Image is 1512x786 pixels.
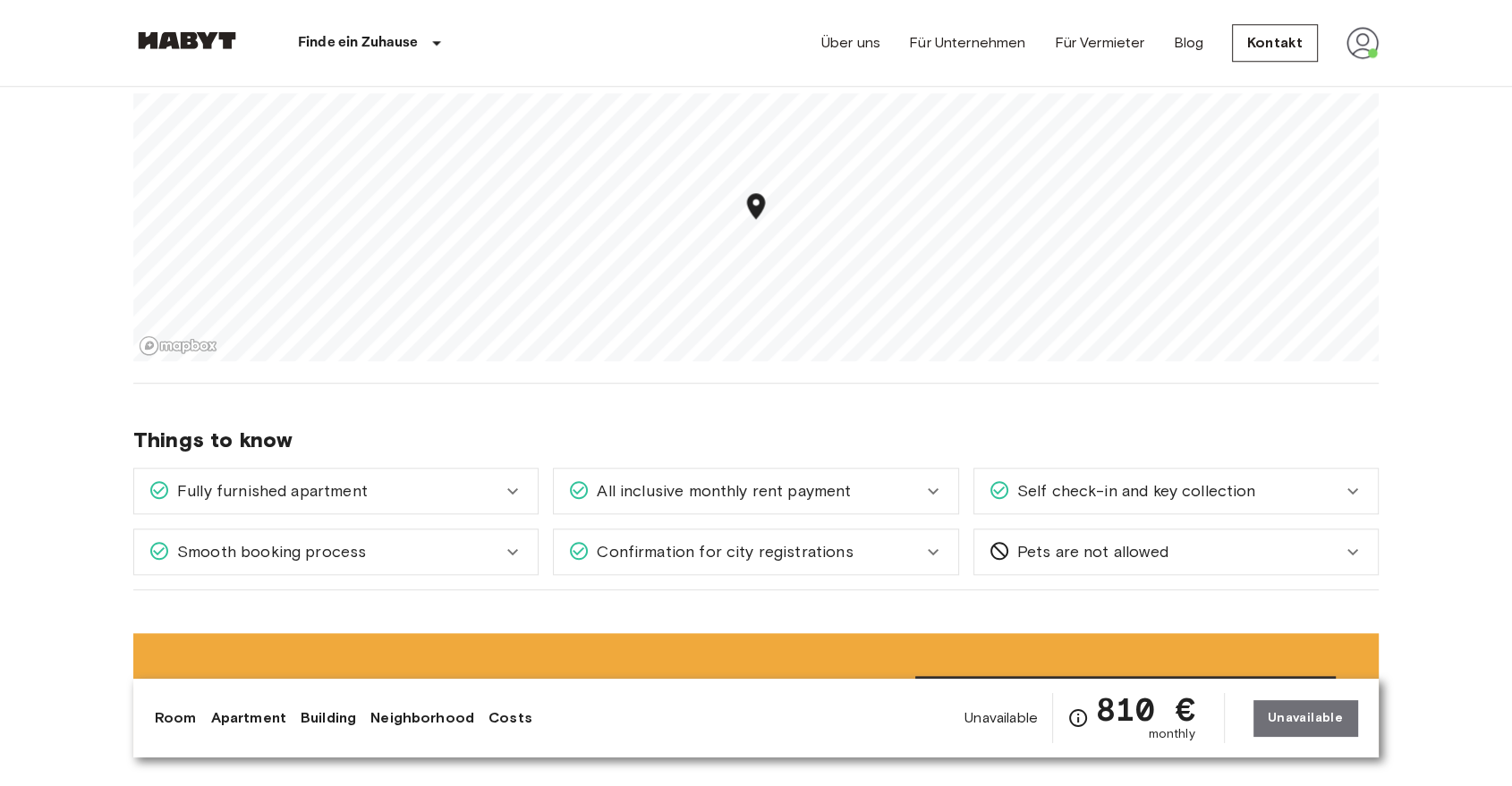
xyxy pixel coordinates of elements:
[915,676,1336,712] a: Help center
[488,707,532,729] a: Costs
[1067,707,1089,729] svg: Check cost overview for full price breakdown. Please note that discounts apply to new joiners onl...
[133,93,1379,361] canvas: Map
[590,479,851,503] span: All inclusive monthly rent payment
[821,32,880,54] a: Über uns
[1054,32,1144,54] a: Für Vermieter
[170,540,366,563] span: Smooth booking process
[1010,540,1168,563] span: Pets are not allowed
[301,707,356,729] a: Building
[155,707,197,729] a: Room
[1096,693,1195,725] span: 810 €
[298,32,419,54] p: Finde ein Zuhause
[974,529,1378,574] div: Pets are not allowed
[133,31,241,49] img: Habyt
[170,479,368,503] span: Fully furnished apartment
[974,469,1378,513] div: Self check-in and key collection
[1149,725,1195,743] span: monthly
[134,469,538,513] div: Fully furnished apartment
[1346,27,1379,59] img: avatar
[909,32,1025,54] a: Für Unternehmen
[590,540,853,563] span: Confirmation for city registrations
[139,335,217,356] a: Mapbox logo
[1010,479,1256,503] span: Self check-in and key collection
[741,190,772,227] div: Map marker
[211,707,286,729] a: Apartment
[964,708,1038,728] span: Unavailable
[554,469,957,513] div: All inclusive monthly rent payment
[1232,24,1318,62] a: Kontakt
[134,529,538,574] div: Smooth booking process
[1173,32,1203,54] a: Blog
[370,707,474,729] a: Neighborhood
[554,529,957,574] div: Confirmation for city registrations
[133,427,1379,453] span: Things to know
